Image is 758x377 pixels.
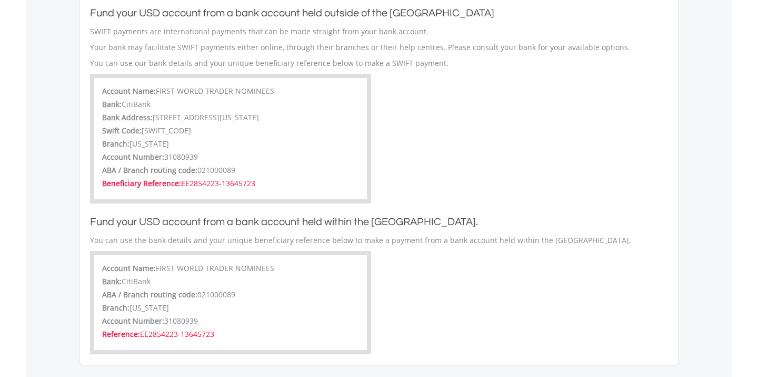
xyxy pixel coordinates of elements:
[102,178,181,189] label: Beneficiary Reference:
[90,214,668,230] h2: Fund your USD account from a bank account held within the [GEOGRAPHIC_DATA].
[102,152,164,162] label: Account Number:
[102,86,156,96] label: Account Name:
[102,112,153,123] label: Bank Address:
[102,125,142,136] label: Swift Code:
[197,289,235,299] span: 021000089
[102,139,129,149] label: Branch:
[102,99,122,110] label: Bank:
[129,139,169,149] span: [US_STATE]
[102,316,164,326] label: Account Number:
[164,316,198,326] span: 31080939
[90,42,668,53] p: Your bank may facilitate SWIFT payments either online, through their branches or their help centr...
[90,26,668,37] p: SWIFT payments are international payments that can be made straight from your bank account.
[164,152,198,162] span: 31080939
[153,112,259,122] span: [STREET_ADDRESS][US_STATE]
[90,235,668,246] p: You can use the bank details and your unique beneficiary reference below to make a payment from a...
[129,303,169,313] span: [US_STATE]
[142,125,191,136] span: [SWIFT_CODE]
[181,178,255,188] span: EE2854223-13645723
[156,86,274,96] span: FIRST WORLD TRADER NOMINEES
[102,263,156,274] label: Account Name:
[197,165,235,175] span: 021000089
[102,329,140,340] label: Reference:
[122,276,151,286] span: CitiBank
[156,263,274,273] span: FIRST WORLD TRADER NOMINEES
[140,329,214,339] span: EE2854223-13645723
[102,303,129,313] label: Branch:
[102,289,197,300] label: ABA / Branch routing code:
[122,99,151,109] span: CitiBank
[102,276,122,287] label: Bank:
[90,5,668,21] h2: Fund your USD account from a bank account held outside of the [GEOGRAPHIC_DATA]
[102,165,197,176] label: ABA / Branch routing code:
[90,58,668,69] p: You can use our bank details and your unique beneficiary reference below to make a SWIFT payment.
